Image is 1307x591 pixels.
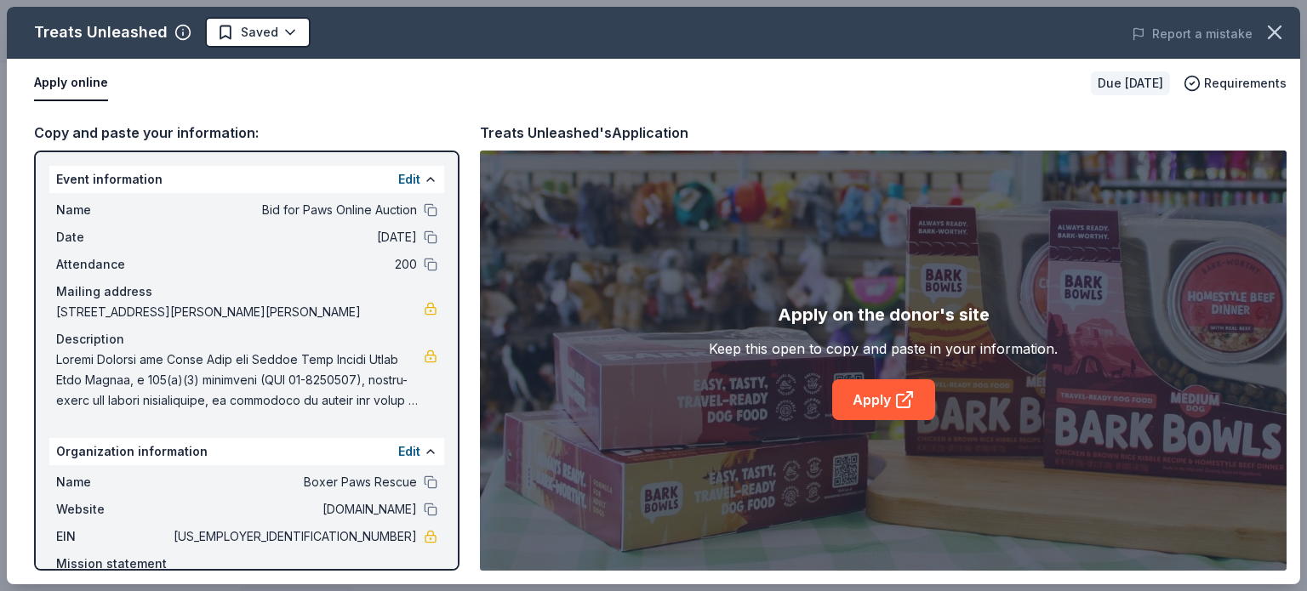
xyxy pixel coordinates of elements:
span: Website [56,499,170,520]
div: Mission statement [56,554,437,574]
span: Saved [241,22,278,43]
span: Attendance [56,254,170,275]
div: Organization information [49,438,444,465]
span: Bid for Paws Online Auction [170,200,417,220]
div: Due [DATE] [1091,71,1170,95]
button: Apply online [34,65,108,101]
span: Name [56,200,170,220]
button: Saved [205,17,311,48]
div: Treats Unleashed [34,19,168,46]
button: Edit [398,169,420,190]
span: 200 [170,254,417,275]
span: EIN [56,526,170,547]
div: Keep this open to copy and paste in your information. [709,338,1058,359]
span: [US_EMPLOYER_IDENTIFICATION_NUMBER] [170,526,417,547]
span: Name [56,472,170,492]
span: Loremi Dolorsi ame Conse Adip eli Seddoe Temp Incidi Utlab Etdo Magnaa, e 105(a)(3) minimveni (QU... [56,349,424,411]
div: Event information [49,166,444,193]
span: [DATE] [170,227,417,247]
div: Description [56,329,437,349]
span: Date [56,227,170,247]
button: Edit [398,441,420,462]
span: Requirements [1204,73,1287,94]
a: Apply [832,379,935,420]
span: Boxer Paws Rescue [170,472,417,492]
span: [STREET_ADDRESS][PERSON_NAME][PERSON_NAME] [56,302,424,322]
button: Requirements [1184,73,1287,94]
div: Copy and paste your information: [34,122,459,144]
div: Mailing address [56,281,437,302]
span: [DOMAIN_NAME] [170,499,417,520]
div: Apply on the donor's site [778,301,990,328]
button: Report a mistake [1132,24,1253,44]
div: Treats Unleashed's Application [480,122,688,144]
